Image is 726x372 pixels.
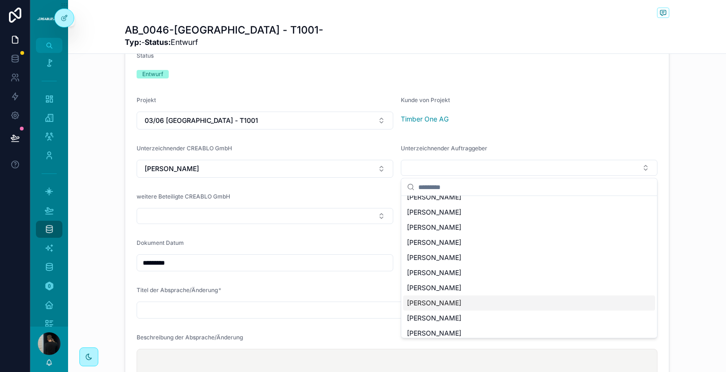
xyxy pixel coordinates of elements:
span: [PERSON_NAME] [407,268,461,278]
span: Unterzeichnender Auftraggeber [401,145,487,152]
button: Select Button [137,160,393,178]
img: App logo [36,17,62,21]
span: - Entwurf [125,36,323,48]
div: Suggestions [401,196,657,338]
span: [PERSON_NAME] [407,299,461,308]
span: [PERSON_NAME] [407,208,461,217]
span: weitere Beteiligte CREABLO GmbH [137,193,230,200]
button: Select Button [137,208,393,224]
span: [PERSON_NAME] [407,238,461,248]
span: [PERSON_NAME] [407,329,461,338]
button: Select Button [401,160,657,176]
button: Select Button [137,112,393,130]
span: [PERSON_NAME] [407,284,461,293]
div: Entwurf [142,70,163,78]
span: Kunde von Projekt [401,96,450,104]
span: Titel der Absprache/Änderung [137,286,218,294]
div: scrollable content [30,53,68,327]
span: [PERSON_NAME] [145,164,199,173]
strong: Status: [145,37,171,47]
span: [PERSON_NAME] [407,223,461,233]
span: Projekt [137,96,156,104]
span: Beschreibung der Absprache/Änderung [137,334,243,341]
span: 03/06 [GEOGRAPHIC_DATA] - T1001 [145,116,258,125]
span: [PERSON_NAME] [407,314,461,323]
span: [PERSON_NAME] [407,253,461,263]
span: Dokument Datum [137,239,184,246]
span: Status [137,52,154,59]
strong: Typ: [125,37,141,47]
h1: AB_0046-[GEOGRAPHIC_DATA] - T1001- [125,23,323,36]
span: Unterzeichnender CREABLO GmbH [137,145,232,152]
a: Timber One AG [401,114,449,124]
span: [PERSON_NAME] [407,193,461,202]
